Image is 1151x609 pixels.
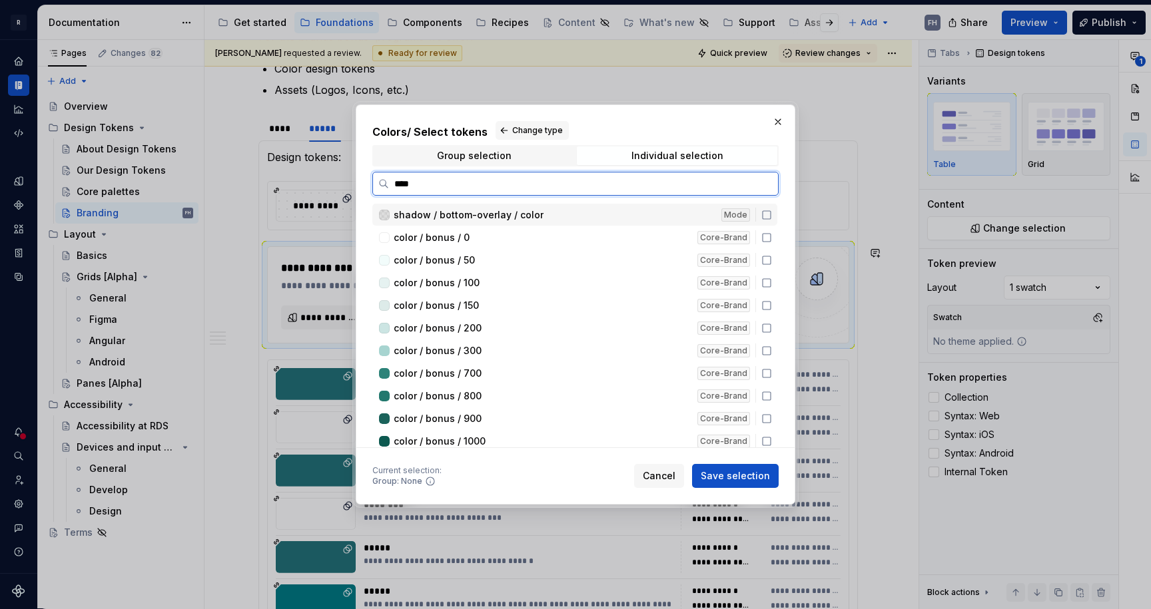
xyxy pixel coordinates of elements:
div: Core-Brand [697,367,750,380]
div: Core-Brand [697,435,750,448]
span: color / bonus / 1000 [394,435,486,448]
div: Core-Brand [697,254,750,267]
span: Save selection [701,469,770,483]
span: color / bonus / 700 [394,367,482,380]
div: Core-Brand [697,231,750,244]
button: Cancel [634,464,684,488]
button: Save selection [692,464,779,488]
div: Core-Brand [697,344,750,357]
span: color / bonus / 100 [394,276,480,290]
button: Change type [496,121,569,140]
span: color / bonus / 300 [394,344,482,357]
span: color / bonus / 900 [394,412,482,425]
div: Core-Brand [697,412,750,425]
span: color / bonus / 50 [394,254,475,267]
span: color / bonus / 0 [394,231,470,244]
div: Group: None [372,476,422,487]
span: color / bonus / 150 [394,299,479,312]
div: Core-Brand [697,389,750,403]
div: Individual selection [631,150,723,161]
div: Core-Brand [697,299,750,312]
div: Current selection : [372,465,442,476]
div: Core-Brand [697,276,750,290]
div: Mode [721,208,750,222]
h2: Colors / Select tokens [372,121,779,140]
div: Core-Brand [697,321,750,335]
span: Change type [512,125,563,136]
div: Group selection [437,150,512,161]
span: color / bonus / 200 [394,321,482,335]
span: color / bonus / 800 [394,389,482,403]
span: Cancel [643,469,675,483]
span: shadow / bottom-overlay / color [394,208,544,222]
